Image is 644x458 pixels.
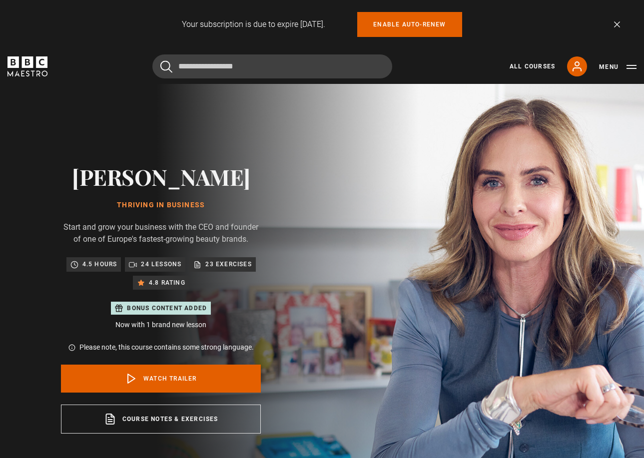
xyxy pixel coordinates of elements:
button: Submit the search query [160,60,172,73]
a: Course notes & exercises [61,405,261,434]
p: Start and grow your business with the CEO and founder of one of Europe's fastest-growing beauty b... [61,221,261,245]
svg: BBC Maestro [7,56,47,76]
p: Bonus content added [127,304,207,313]
p: Your subscription is due to expire [DATE]. [182,18,325,30]
input: Search [152,54,392,78]
p: 24 lessons [141,259,181,269]
p: Please note, this course contains some strong language. [79,342,254,353]
h2: [PERSON_NAME] [61,164,261,189]
h1: Thriving in Business [61,201,261,209]
p: 23 exercises [205,259,251,269]
a: All Courses [510,62,555,71]
a: Watch Trailer [61,365,261,393]
p: 4.5 hours [82,259,117,269]
button: Toggle navigation [599,62,637,72]
p: Now with 1 brand new lesson [61,320,261,330]
a: Enable auto-renew [357,12,462,37]
p: 4.8 rating [149,278,185,288]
